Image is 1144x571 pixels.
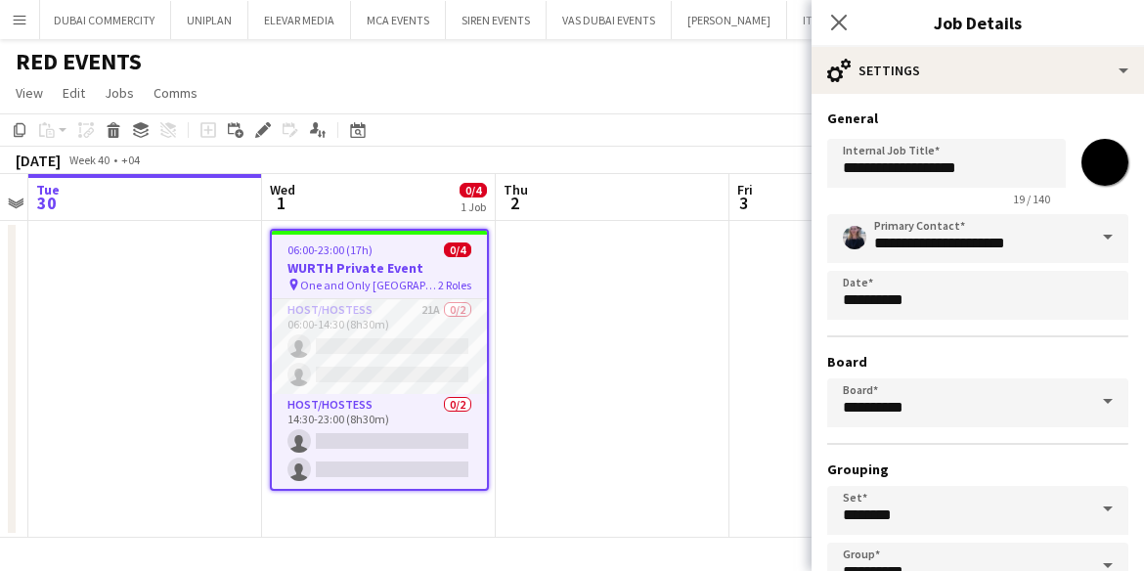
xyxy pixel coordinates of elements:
[997,192,1066,206] span: 19 / 140
[65,153,113,167] span: Week 40
[300,278,438,292] span: One and Only [GEOGRAPHIC_DATA]
[351,1,446,39] button: MCA EVENTS
[97,80,142,106] a: Jobs
[272,259,487,277] h3: WURTH Private Event
[105,84,134,102] span: Jobs
[737,181,753,198] span: Fri
[827,461,1128,478] h3: Grouping
[501,192,528,214] span: 2
[787,1,907,39] button: ITP MEDIA GROUP
[672,1,787,39] button: [PERSON_NAME]
[446,1,547,39] button: SIREN EVENTS
[16,151,61,170] div: [DATE]
[36,181,60,198] span: Tue
[504,181,528,198] span: Thu
[812,10,1144,35] h3: Job Details
[55,80,93,106] a: Edit
[270,181,295,198] span: Wed
[270,229,489,491] app-job-card: 06:00-23:00 (17h)0/4WURTH Private Event One and Only [GEOGRAPHIC_DATA]2 RolesHost/Hostess21A0/206...
[444,242,471,257] span: 0/4
[827,353,1128,371] h3: Board
[8,80,51,106] a: View
[171,1,248,39] button: UNIPLAN
[267,192,295,214] span: 1
[121,153,140,167] div: +04
[734,192,753,214] span: 3
[38,1,171,39] button: DUBAI COMMERCITY
[272,299,487,394] app-card-role: Host/Hostess21A0/206:00-14:30 (8h30m)
[460,183,487,198] span: 0/4
[287,242,373,257] span: 06:00-23:00 (17h)
[248,1,351,39] button: ELEVAR MEDIA
[827,110,1128,127] h3: General
[272,394,487,489] app-card-role: Host/Hostess0/214:30-23:00 (8h30m)
[146,80,205,106] a: Comms
[16,84,43,102] span: View
[63,84,85,102] span: Edit
[812,47,1144,94] div: Settings
[547,1,672,39] button: VAS DUBAI EVENTS
[16,47,142,76] h1: RED EVENTS
[461,199,486,214] div: 1 Job
[438,278,471,292] span: 2 Roles
[154,84,198,102] span: Comms
[33,192,60,214] span: 30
